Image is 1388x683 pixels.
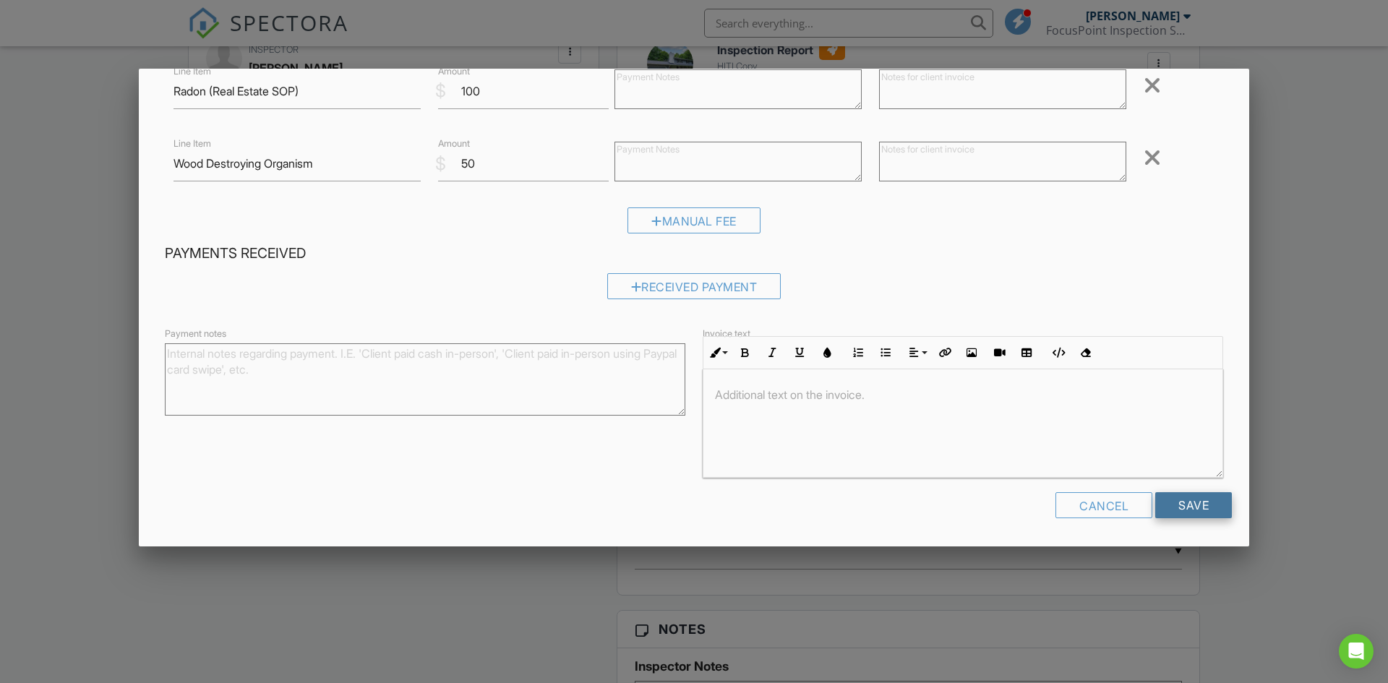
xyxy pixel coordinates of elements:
[872,339,899,366] button: Unordered List
[438,137,470,150] label: Amount
[703,339,731,366] button: Inline Style
[1155,492,1232,518] input: Save
[173,65,211,78] label: Line Item
[930,339,958,366] button: Insert Link (Ctrl+K)
[607,283,781,298] a: Received Payment
[844,339,872,366] button: Ordered List
[435,79,446,103] div: $
[1339,634,1374,669] div: Open Intercom Messenger
[165,244,1223,263] h4: Payments Received
[607,273,781,299] div: Received Payment
[903,339,930,366] button: Align
[786,339,813,366] button: Underline (Ctrl+U)
[173,137,211,150] label: Line Item
[958,339,985,366] button: Insert Image (Ctrl+P)
[438,65,470,78] label: Amount
[1055,492,1152,518] div: Cancel
[1071,339,1099,366] button: Clear Formatting
[627,218,761,232] a: Manual Fee
[758,339,786,366] button: Italic (Ctrl+I)
[731,339,758,366] button: Bold (Ctrl+B)
[813,339,841,366] button: Colors
[1044,339,1071,366] button: Code View
[985,339,1013,366] button: Insert Video
[703,327,750,340] label: Invoice text
[627,207,761,233] div: Manual Fee
[165,327,226,340] label: Payment notes
[435,152,446,176] div: $
[1013,339,1040,366] button: Insert Table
